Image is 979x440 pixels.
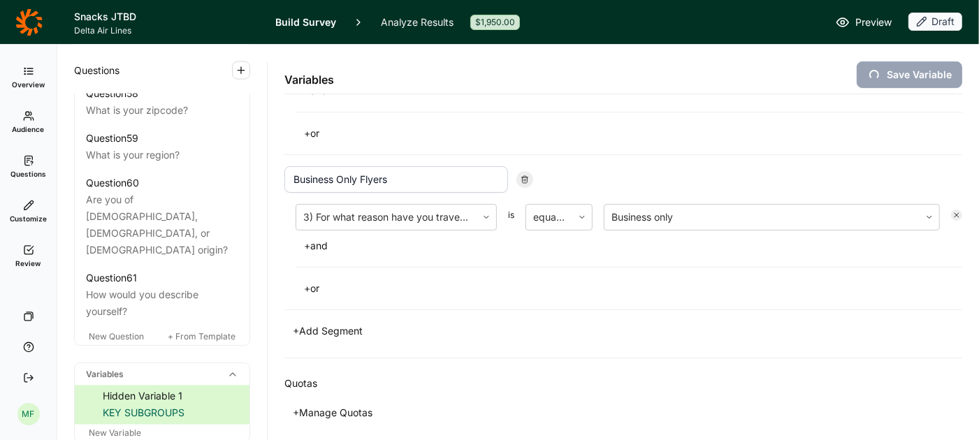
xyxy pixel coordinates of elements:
div: Remove [516,171,533,188]
button: +and [296,236,336,256]
div: How would you describe yourself? [86,286,238,320]
button: +or [296,124,328,143]
a: Overview [6,55,51,100]
div: Question 61 [86,270,137,286]
span: Delta Air Lines [74,25,259,36]
span: New Question [89,331,144,342]
span: Audience [13,124,45,134]
a: Question58What is your zipcode? [75,82,249,122]
span: Customize [10,214,47,223]
div: Question 60 [86,175,139,191]
div: Question 58 [86,85,138,102]
a: Customize [6,189,51,234]
h2: Variables [284,71,334,88]
a: Question60Are you of [DEMOGRAPHIC_DATA], [DEMOGRAPHIC_DATA], or [DEMOGRAPHIC_DATA] origin? [75,172,249,261]
h1: Snacks JTBD [74,8,259,25]
span: Questions [74,62,119,79]
div: $1,950.00 [470,15,520,30]
a: Review [6,234,51,279]
button: +Add Segment [284,321,371,341]
a: Question61How would you describe yourself? [75,267,249,323]
span: + From Template [168,331,235,342]
a: Preview [836,14,892,31]
span: Questions [10,169,46,179]
div: Variables [75,363,249,386]
a: Audience [6,100,51,145]
div: Hidden Variable 1 [103,388,238,405]
div: What is your zipcode? [86,102,238,119]
a: Questions [6,145,51,189]
a: Question59What is your region? [75,127,249,166]
div: Draft [908,13,962,31]
div: KEY SUBGROUPS [103,405,238,422]
span: is [508,210,514,230]
h2: Quotas [284,375,317,392]
div: Are you of [DEMOGRAPHIC_DATA], [DEMOGRAPHIC_DATA], or [DEMOGRAPHIC_DATA] origin? [86,191,238,258]
button: +or [296,279,328,298]
span: Overview [12,80,45,89]
span: Review [16,258,41,268]
span: New Variable [89,427,141,438]
button: +Manage Quotas [284,403,381,423]
input: Segment title... [284,166,508,193]
div: What is your region? [86,147,238,163]
button: Draft [908,13,962,32]
span: Preview [855,14,892,31]
div: MF [17,403,40,425]
div: Remove [951,210,962,221]
button: Save Variable [857,61,962,88]
div: Question 59 [86,130,138,147]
